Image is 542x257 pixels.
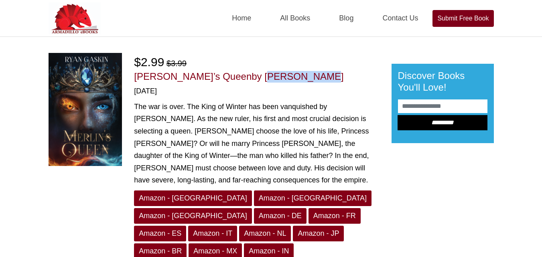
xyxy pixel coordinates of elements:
a: Amazon - IT [188,226,237,241]
h3: Discover Books You'll Love! [398,70,487,93]
a: Amazon - [GEOGRAPHIC_DATA] [254,190,371,206]
span: by [PERSON_NAME] [252,71,343,82]
span: $2.99 [134,55,164,69]
img: Armadilloebooks [49,2,101,34]
a: Amazon - NL [239,226,291,241]
a: [PERSON_NAME]’s Queen [134,71,252,82]
img: Merlin’s Queen [49,53,122,166]
a: Amazon - [GEOGRAPHIC_DATA] [134,190,252,206]
a: Submit Free Book [432,10,493,27]
div: [DATE] [134,86,379,97]
a: Amazon - ES [134,226,186,241]
a: Amazon - [GEOGRAPHIC_DATA] [134,208,252,224]
a: Amazon - DE [254,208,307,224]
del: $3.99 [166,59,187,68]
a: Amazon - FR [309,208,361,224]
a: Amazon - JP [293,226,344,241]
div: The war is over. The King of Winter has been vanquished by [PERSON_NAME]. As the new ruler, his f... [134,101,379,186]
